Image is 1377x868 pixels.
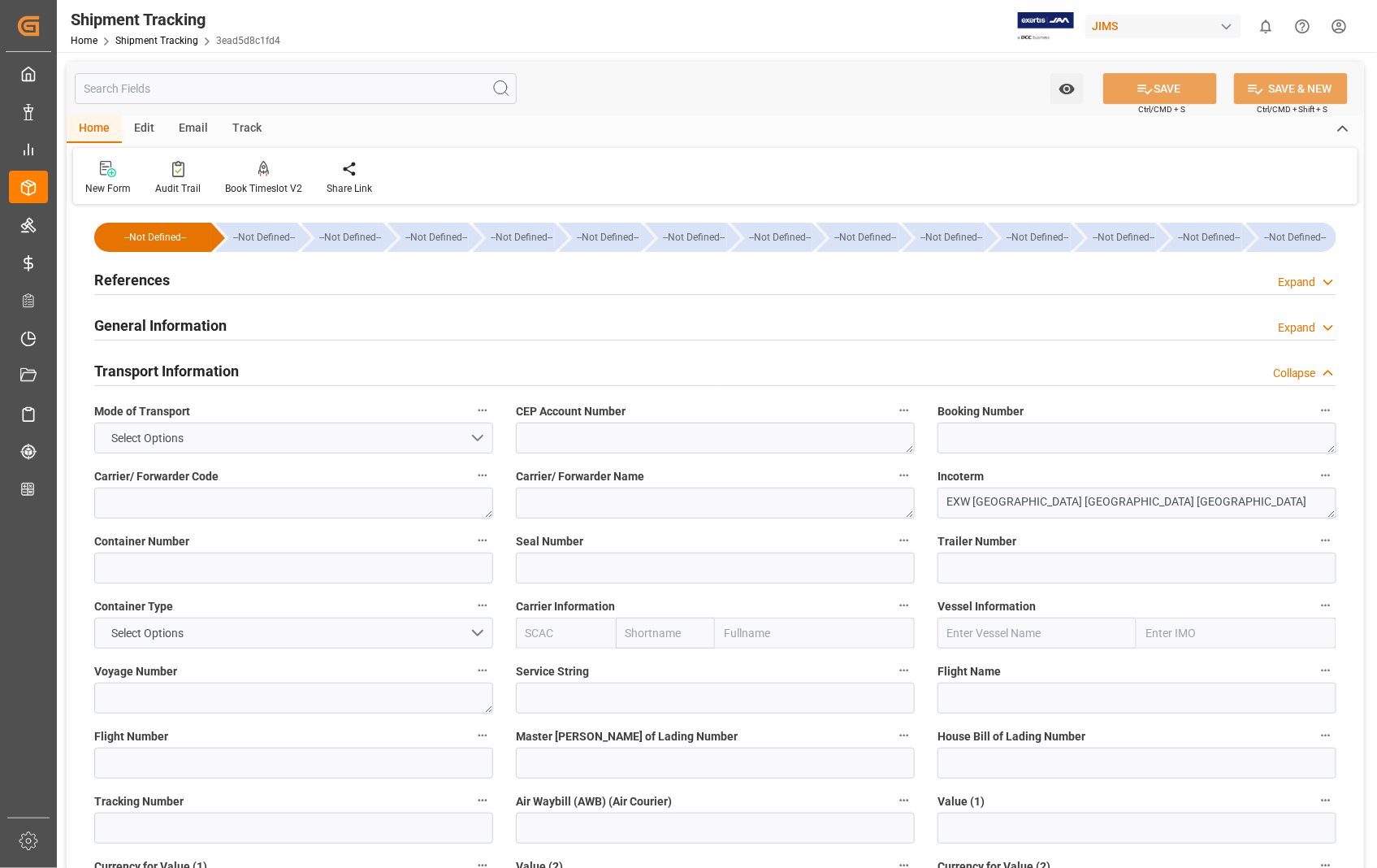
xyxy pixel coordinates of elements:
[516,663,589,680] span: Service String
[937,488,1336,519] textarea: EXW [GEOGRAPHIC_DATA] [GEOGRAPHIC_DATA] [GEOGRAPHIC_DATA]
[167,115,220,143] div: Email
[220,115,274,143] div: Track
[1246,223,1336,252] div: --Not Defined--
[489,223,555,252] div: --Not Defined--
[155,181,201,196] div: Audit Trail
[71,7,280,32] div: Shipment Tracking
[404,223,470,252] div: --Not Defined--
[1315,660,1336,681] button: Flight Name
[104,430,193,447] span: Select Options
[94,793,184,810] span: Tracking Number
[94,423,493,454] button: open menu
[71,35,97,46] a: Home
[616,618,716,649] input: Shortname
[215,223,297,252] div: --Not Defined--
[94,315,227,336] h2: General Information
[1091,223,1157,252] div: --Not Defined--
[894,790,915,811] button: Air Waybill (AWB) (Air Courier)
[894,530,915,551] button: Seal Number
[1234,73,1348,104] button: SAVE & NEW
[1018,12,1074,41] img: Exertis%20JAM%20-%20Email%20Logo.jpg_1722504956.jpg
[1085,15,1241,38] div: JIMS
[661,223,727,252] div: --Not Defined--
[1315,725,1336,746] button: House Bill of Lading Number
[472,530,493,551] button: Container Number
[937,468,984,485] span: Incoterm
[94,223,211,252] div: --Not Defined--
[1315,400,1336,421] button: Booking Number
[94,403,190,420] span: Mode of Transport
[989,223,1071,252] div: --Not Defined--
[894,660,915,681] button: Service String
[94,533,189,550] span: Container Number
[1085,11,1248,41] button: JIMS
[747,223,813,252] div: --Not Defined--
[559,223,641,252] div: --Not Defined--
[1248,8,1284,45] button: show 0 new notifications
[122,115,167,143] div: Edit
[516,728,738,745] span: Master [PERSON_NAME] of Lading Number
[833,223,899,252] div: --Not Defined--
[1257,103,1328,115] span: Ctrl/CMD + Shift + S
[516,793,672,810] span: Air Waybill (AWB) (Air Courier)
[1315,790,1336,811] button: Value (1)
[472,790,493,811] button: Tracking Number
[94,468,219,485] span: Carrier/ Forwarder Code
[575,223,641,252] div: --Not Defined--
[472,660,493,681] button: Voyage Number
[94,618,493,649] button: open menu
[1137,618,1336,649] input: Enter IMO
[516,468,644,485] span: Carrier/ Forwarder Name
[894,725,915,746] button: Master [PERSON_NAME] of Lading Number
[894,595,915,616] button: Carrier Information
[1278,319,1316,336] div: Expand
[1315,465,1336,486] button: Incoterm
[388,223,470,252] div: --Not Defined--
[894,465,915,486] button: Carrier/ Forwarder Name
[645,223,727,252] div: --Not Defined--
[1273,365,1316,382] div: Collapse
[1315,595,1336,616] button: Vessel Information
[516,598,615,615] span: Carrier Information
[894,400,915,421] button: CEP Account Number
[94,269,170,291] h2: References
[937,618,1137,649] input: Enter Vessel Name
[1315,530,1336,551] button: Trailer Number
[919,223,985,252] div: --Not Defined--
[94,360,239,382] h2: Transport Information
[301,223,383,252] div: --Not Defined--
[516,618,616,649] input: SCAC
[1262,223,1328,252] div: --Not Defined--
[937,403,1024,420] span: Booking Number
[1160,223,1242,252] div: --Not Defined--
[1103,73,1217,104] button: SAVE
[715,618,915,649] input: Fullname
[1278,274,1316,291] div: Expand
[472,465,493,486] button: Carrier/ Forwarder Code
[516,533,583,550] span: Seal Number
[1284,8,1321,45] button: Help Center
[937,793,985,810] span: Value (1)
[472,400,493,421] button: Mode of Transport
[94,728,168,745] span: Flight Number
[1138,103,1185,115] span: Ctrl/CMD + S
[75,73,517,104] input: Search Fields
[225,181,302,196] div: Book Timeslot V2
[94,598,173,615] span: Container Type
[104,625,193,642] span: Select Options
[937,598,1036,615] span: Vessel Information
[937,663,1001,680] span: Flight Name
[110,223,200,252] div: --Not Defined--
[1075,223,1157,252] div: --Not Defined--
[232,223,297,252] div: --Not Defined--
[327,181,372,196] div: Share Link
[67,115,122,143] div: Home
[937,728,1085,745] span: House Bill of Lading Number
[472,725,493,746] button: Flight Number
[115,35,198,46] a: Shipment Tracking
[1005,223,1071,252] div: --Not Defined--
[85,181,131,196] div: New Form
[318,223,383,252] div: --Not Defined--
[472,595,493,616] button: Container Type
[1050,73,1084,104] button: open menu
